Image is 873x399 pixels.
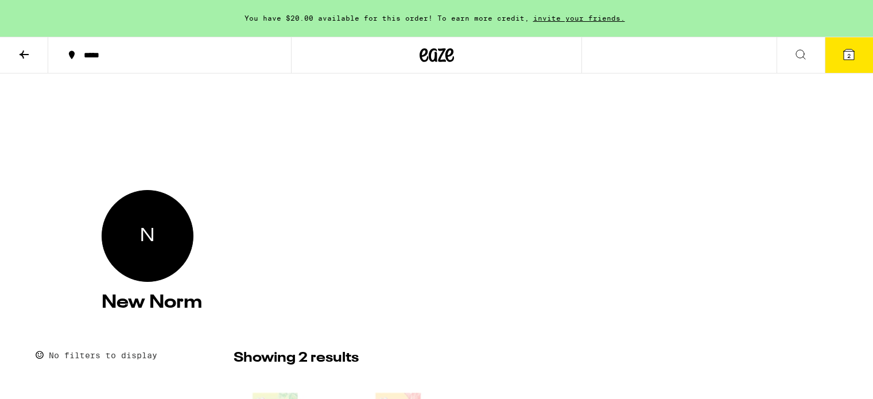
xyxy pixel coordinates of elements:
p: Showing 2 results [234,348,359,368]
span: New Norm [140,223,154,249]
span: 2 [847,52,851,59]
h4: New Norm [102,293,772,312]
button: 2 [825,37,873,73]
span: invite your friends. [529,14,629,22]
span: You have $20.00 available for this order! To earn more credit, [245,14,529,22]
p: No filters to display [49,351,157,360]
